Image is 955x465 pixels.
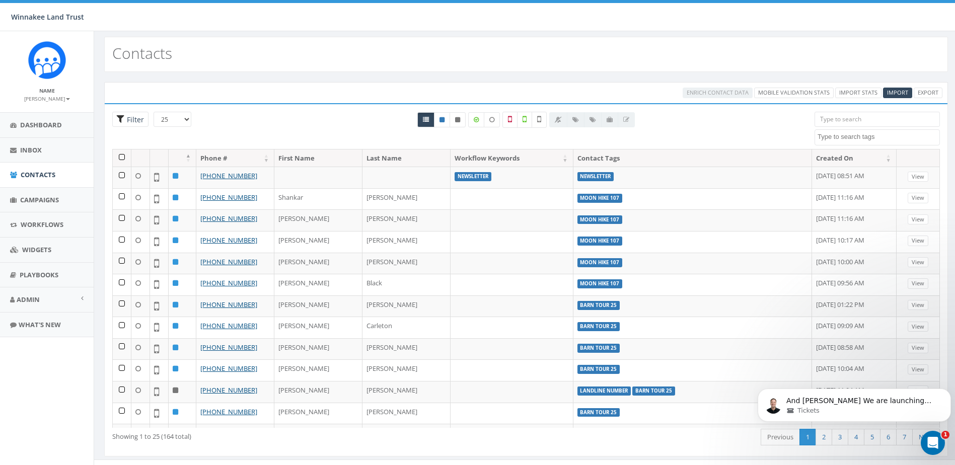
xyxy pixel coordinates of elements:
[632,386,675,396] label: Barn Tour 25
[908,214,928,225] a: View
[274,424,362,445] td: [PERSON_NAME]
[812,295,897,317] td: [DATE] 01:22 PM
[908,278,928,289] a: View
[20,195,59,204] span: Campaigns
[200,171,257,180] a: [PHONE_NUMBER]
[124,115,144,124] span: Filter
[577,408,620,417] label: Barn Tour 25
[362,209,451,231] td: [PERSON_NAME]
[274,381,362,403] td: [PERSON_NAME]
[362,359,451,381] td: [PERSON_NAME]
[812,338,897,360] td: [DATE] 08:58 AM
[502,112,518,128] label: Not a Mobile
[908,343,928,353] a: View
[21,220,63,229] span: Workflows
[434,112,450,127] a: Active
[484,112,500,127] label: Data not Enriched
[908,257,928,268] a: View
[812,274,897,295] td: [DATE] 09:56 AM
[362,295,451,317] td: [PERSON_NAME]
[274,231,362,253] td: [PERSON_NAME]
[19,320,61,329] span: What's New
[455,172,491,181] label: Newsletter
[835,88,881,98] a: Import Stats
[112,45,172,61] h2: Contacts
[11,12,84,22] span: Winnakee Land Trust
[24,95,70,102] small: [PERSON_NAME]
[200,364,257,373] a: [PHONE_NUMBER]
[812,167,897,188] td: [DATE] 08:51 AM
[577,194,623,203] label: Moon Hike 107
[577,215,623,224] label: Moon Hike 107
[439,117,445,123] i: This phone number is subscribed and will receive texts.
[274,403,362,424] td: [PERSON_NAME]
[517,112,532,128] label: Validated
[577,365,620,374] label: Barn Tour 25
[17,295,40,304] span: Admin
[812,359,897,381] td: [DATE] 10:04 AM
[577,172,614,181] label: Newsletter
[112,428,449,441] div: Showing 1 to 25 (164 total)
[883,88,912,98] a: Import
[417,112,434,127] a: All contacts
[362,253,451,274] td: [PERSON_NAME]
[28,41,66,79] img: Rally_Corp_Icon.png
[274,359,362,381] td: [PERSON_NAME]
[20,270,58,279] span: Playbooks
[362,403,451,424] td: [PERSON_NAME]
[812,253,897,274] td: [DATE] 10:00 AM
[577,258,623,267] label: Moon Hike 107
[577,279,623,288] label: Moon Hike 107
[362,149,451,167] th: Last Name
[24,94,70,103] a: [PERSON_NAME]
[577,386,631,396] label: landline number
[112,112,149,127] span: Advance Filter
[818,132,939,141] textarea: Search
[532,112,547,128] label: Not Validated
[200,407,257,416] a: [PHONE_NUMBER]
[200,300,257,309] a: [PHONE_NUMBER]
[20,145,42,154] span: Inbox
[20,120,62,129] span: Dashboard
[812,149,897,167] th: Created On: activate to sort column ascending
[908,172,928,182] a: View
[200,385,257,395] a: [PHONE_NUMBER]
[451,149,573,167] th: Workflow Keywords: activate to sort column ascending
[914,88,942,98] a: Export
[577,344,620,353] label: Barn Tour 25
[274,338,362,360] td: [PERSON_NAME]
[362,338,451,360] td: [PERSON_NAME]
[200,193,257,202] a: [PHONE_NUMBER]
[577,301,620,310] label: Barn Tour 25
[887,89,908,96] span: Import
[921,431,945,455] iframe: Intercom live chat
[362,274,451,295] td: Black
[200,257,257,266] a: [PHONE_NUMBER]
[815,112,940,127] input: Type to search
[812,231,897,253] td: [DATE] 10:17 AM
[908,193,928,203] a: View
[362,231,451,253] td: [PERSON_NAME]
[362,424,451,445] td: [PERSON_NAME]
[274,295,362,317] td: [PERSON_NAME]
[577,322,620,331] label: Barn Tour 25
[754,367,955,438] iframe: Intercom notifications message
[941,431,949,439] span: 1
[274,188,362,210] td: Shankar
[908,364,928,375] a: View
[39,87,55,94] small: Name
[908,322,928,332] a: View
[362,317,451,338] td: Carleton
[362,188,451,210] td: [PERSON_NAME]
[200,214,257,223] a: [PHONE_NUMBER]
[274,209,362,231] td: [PERSON_NAME]
[21,170,55,179] span: Contacts
[274,317,362,338] td: [PERSON_NAME]
[754,88,834,98] a: Mobile Validation Stats
[812,188,897,210] td: [DATE] 11:16 AM
[812,317,897,338] td: [DATE] 09:09 AM
[573,149,813,167] th: Contact Tags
